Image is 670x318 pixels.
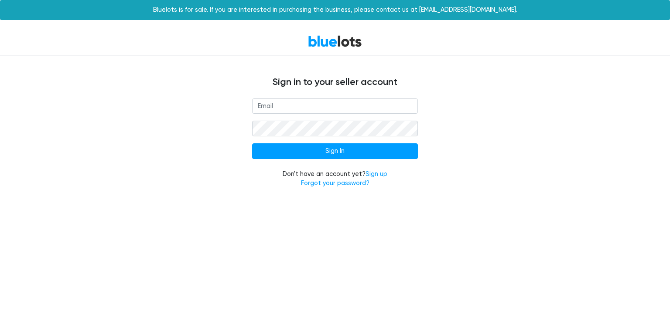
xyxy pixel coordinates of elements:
[308,35,362,47] a: BlueLots
[301,179,369,187] a: Forgot your password?
[73,77,597,88] h4: Sign in to your seller account
[252,169,418,188] div: Don't have an account yet?
[366,170,387,178] a: Sign up
[252,143,418,159] input: Sign In
[252,98,418,114] input: Email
